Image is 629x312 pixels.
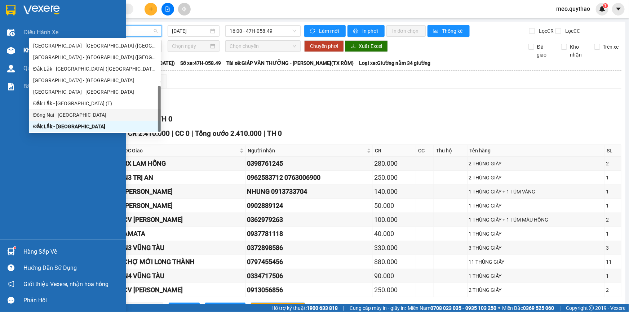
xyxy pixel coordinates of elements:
[23,64,44,73] span: Quản Lý
[550,4,596,13] span: meo.quythao
[442,27,464,35] span: Thống kê
[600,43,622,51] span: Trên xe
[247,243,372,253] div: 0372898586
[123,243,244,253] div: N3 VŨNG TÀU
[29,109,161,121] div: Đồng Nai - Đắk Lắk
[29,63,161,75] div: Đắk Lắk - Sài Gòn (BXMT)
[606,174,620,182] div: 1
[33,76,156,84] div: [GEOGRAPHIC_DATA] - [GEOGRAPHIC_DATA]
[145,3,157,15] button: plus
[374,215,415,225] div: 100.000
[247,173,372,183] div: 0962583712 0763006900
[359,59,430,67] span: Loại xe: Giường nằm 34 giường
[226,59,354,67] span: Tài xế: GIÁP VĂN THƯỞNG - [PERSON_NAME](TX RÒM)
[353,28,359,34] span: printer
[386,25,426,37] button: In đơn chọn
[29,98,161,109] div: Đắk Lắk - Sài Gòn (T)
[23,47,49,54] span: Kho hàng
[29,52,161,63] div: Sài Gòn - Đắk Lắk (BXMT - BXMĐ cũ)
[6,5,15,15] img: logo-vxr
[469,160,604,168] div: 2 THÙNG GIẤY
[123,173,244,183] div: N3 TRỊ AN
[304,25,346,37] button: syncLàm mới
[434,145,468,157] th: Thu hộ
[33,53,156,61] div: [GEOGRAPHIC_DATA] - [GEOGRAPHIC_DATA] ([GEOGRAPHIC_DATA] - [GEOGRAPHIC_DATA] cũ)
[362,27,379,35] span: In phơi
[247,159,372,169] div: 0398761245
[165,6,170,12] span: file-add
[606,188,620,196] div: 1
[23,82,45,91] span: Báo cáo
[263,129,265,138] span: |
[374,271,415,281] div: 90.000
[612,3,625,15] button: caret-down
[33,42,156,50] div: [GEOGRAPHIC_DATA] - [GEOGRAPHIC_DATA] ([GEOGRAPHIC_DATA])
[247,201,372,211] div: 0902889124
[589,306,594,311] span: copyright
[247,215,372,225] div: 0362979263
[433,28,439,34] span: bar-chart
[428,25,470,37] button: bar-chartThống kê
[23,263,121,273] div: Hướng dẫn sử dụng
[23,295,121,306] div: Phản hồi
[7,47,15,54] img: warehouse-icon
[123,201,244,211] div: [PERSON_NAME]
[374,257,415,267] div: 880.000
[605,145,621,157] th: SL
[161,3,174,15] button: file-add
[230,41,296,52] span: Chọn chuyến
[606,286,620,294] div: 2
[8,297,14,304] span: message
[191,129,193,138] span: |
[469,286,604,294] div: 2 THÙNG GIẤY
[157,115,172,123] span: TH 0
[7,248,15,255] img: warehouse-icon
[498,307,500,309] span: ⚪️
[247,271,372,281] div: 0334717506
[247,257,372,267] div: 0797455456
[343,304,344,312] span: |
[536,27,555,35] span: Lọc CR
[123,159,244,169] div: BX LAM HỒNG
[7,83,15,90] img: solution-icon
[123,229,244,239] div: AMATA
[319,27,340,35] span: Làm mới
[248,147,366,155] span: Người nhận
[373,145,416,157] th: CR
[469,202,604,210] div: 1 THÙNG GIẤY
[606,230,620,238] div: 1
[33,88,156,96] div: [GEOGRAPHIC_DATA] - [GEOGRAPHIC_DATA]
[178,3,191,15] button: aim
[33,99,156,107] div: Đắk Lắk - [GEOGRAPHIC_DATA] (T)
[271,304,338,312] span: Hỗ trợ kỹ thuật:
[469,272,604,280] div: 1 THÙNG GIẤY
[469,216,604,224] div: 1 THÙNG GIẤY + 1 TÚM MÀU HỒNG
[175,129,190,138] span: CC 0
[29,40,161,52] div: Sài Gòn - Đắk Lắk (BXMT)
[247,285,372,295] div: 0913056856
[562,27,581,35] span: Lọc CC
[23,28,58,37] span: Điều hành xe
[374,285,415,295] div: 250.000
[123,271,244,281] div: N4 VŨNG TÀU
[374,229,415,239] div: 40.000
[310,28,316,34] span: sync
[469,258,604,266] div: 11 THÙNG GIẤY
[416,145,434,157] th: CC
[469,188,604,196] div: 1 THÙNG GIẤY + 1 TÚM VÀNG
[172,129,173,138] span: |
[347,25,385,37] button: printerIn phơi
[307,305,338,311] strong: 1900 633 818
[33,122,156,130] div: Đắk Lắk - [GEOGRAPHIC_DATA]
[374,187,415,197] div: 140.000
[267,129,282,138] span: TH 0
[469,244,604,252] div: 3 THÙNG GIẤY
[502,304,554,312] span: Miền Bắc
[7,65,15,72] img: warehouse-icon
[469,174,604,182] div: 2 THÙNG GIẤY
[29,86,161,98] div: Đắk Lắk - Tây Ninh
[606,160,620,168] div: 2
[606,202,620,210] div: 1
[172,27,209,35] input: 13/08/2025
[606,244,620,252] div: 3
